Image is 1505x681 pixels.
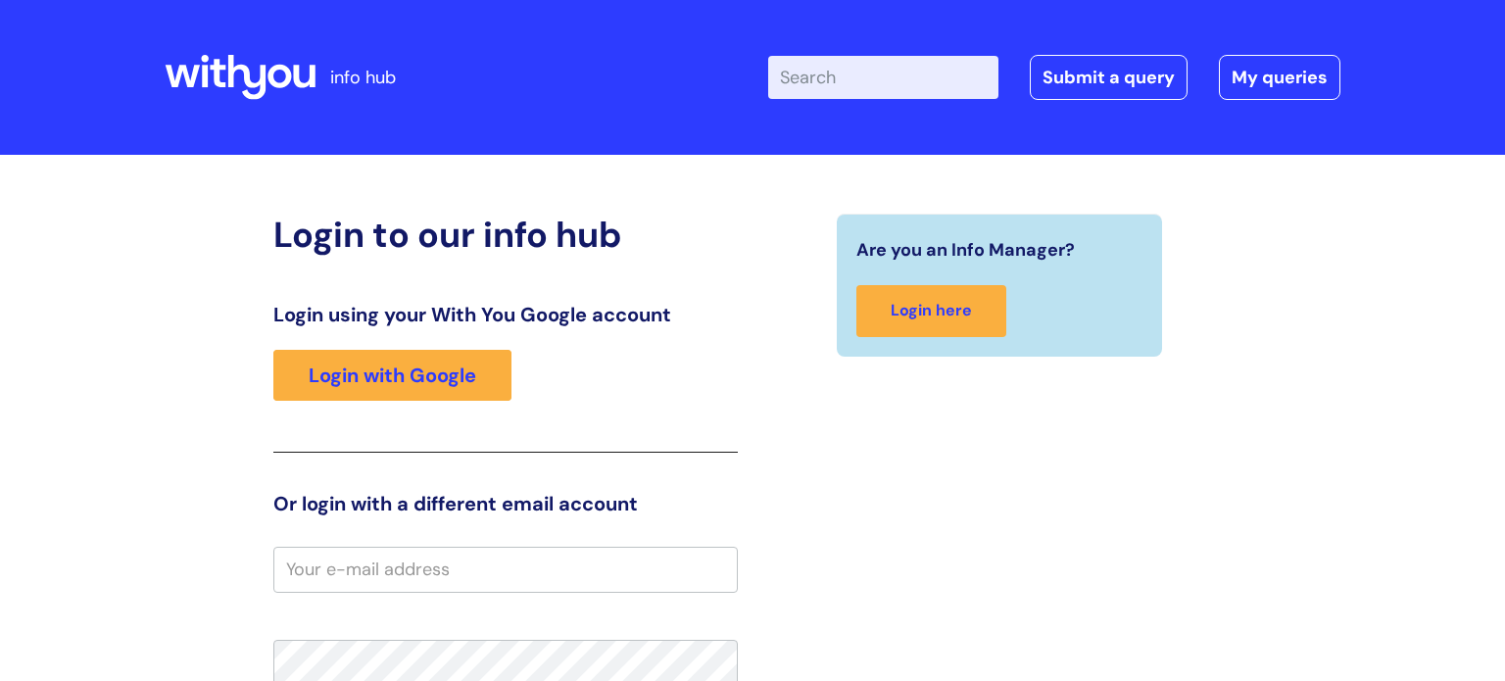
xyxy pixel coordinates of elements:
span: Are you an Info Manager? [856,234,1075,266]
input: Search [768,56,998,99]
h2: Login to our info hub [273,214,738,256]
a: Login with Google [273,350,511,401]
h3: Or login with a different email account [273,492,738,515]
a: Login here [856,285,1006,337]
a: My queries [1219,55,1340,100]
p: info hub [330,62,396,93]
h3: Login using your With You Google account [273,303,738,326]
input: Your e-mail address [273,547,738,592]
a: Submit a query [1030,55,1188,100]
